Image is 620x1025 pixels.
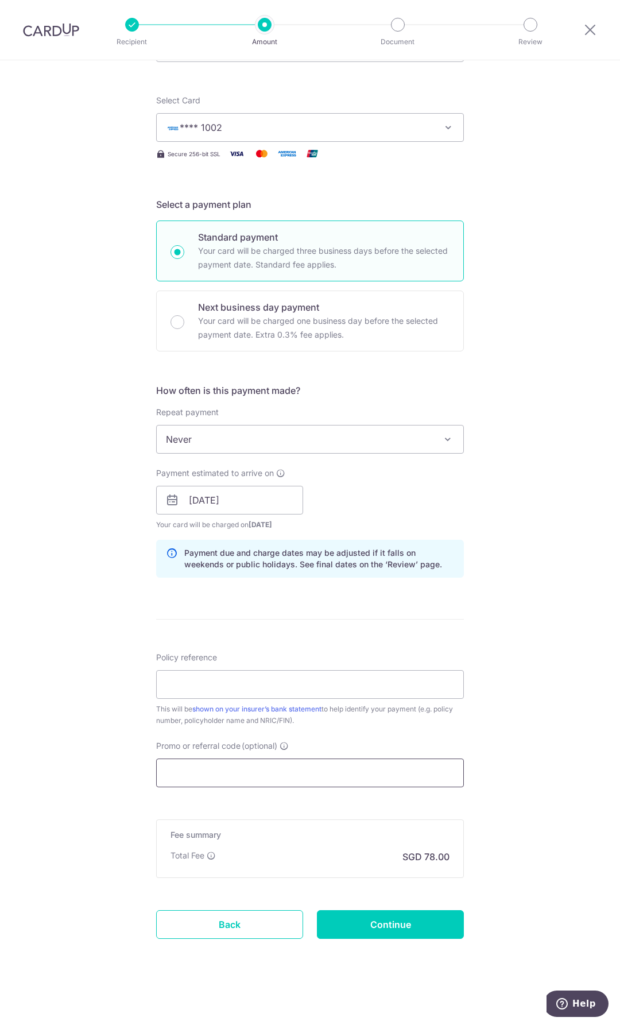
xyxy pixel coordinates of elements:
[156,384,464,397] h5: How often is this payment made?
[198,244,449,272] p: Your card will be charged three business days before the selected payment date. Standard fee appl...
[242,740,277,752] span: (optional)
[225,146,248,161] img: Visa
[156,519,303,531] span: Your card will be charged on
[156,740,241,752] span: Promo or referral code
[156,425,464,454] span: Never
[198,230,449,244] p: Standard payment
[156,407,219,418] label: Repeat payment
[301,146,324,161] img: Union Pay
[170,850,204,861] p: Total Fee
[222,36,307,48] p: Amount
[192,705,321,713] a: shown on your insurer’s bank statement
[402,850,449,864] p: SGD 78.00
[23,23,79,37] img: CardUp
[156,486,303,515] input: DD / MM / YYYY
[156,95,200,105] span: translation missing: en.payables.payment_networks.credit_card.summary.labels.select_card
[198,300,449,314] p: Next business day payment
[170,829,449,841] h5: Fee summary
[168,149,220,158] span: Secure 256-bit SSL
[198,314,449,342] p: Your card will be charged one business day before the selected payment date. Extra 0.3% fee applies.
[249,520,272,529] span: [DATE]
[156,467,274,479] span: Payment estimated to arrive on
[547,991,609,1019] iframe: Opens a widget where you can find more information
[317,910,464,939] input: Continue
[355,36,440,48] p: Document
[166,124,180,132] img: AMEX
[156,652,217,663] label: Policy reference
[90,36,175,48] p: Recipient
[156,198,464,211] h5: Select a payment plan
[184,547,454,570] p: Payment due and charge dates may be adjusted if it falls on weekends or public holidays. See fina...
[276,146,299,161] img: American Express
[157,426,463,453] span: Never
[156,703,464,726] div: This will be to help identify your payment (e.g. policy number, policyholder name and NRIC/FIN).
[488,36,573,48] p: Review
[250,146,273,161] img: Mastercard
[156,910,303,939] a: Back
